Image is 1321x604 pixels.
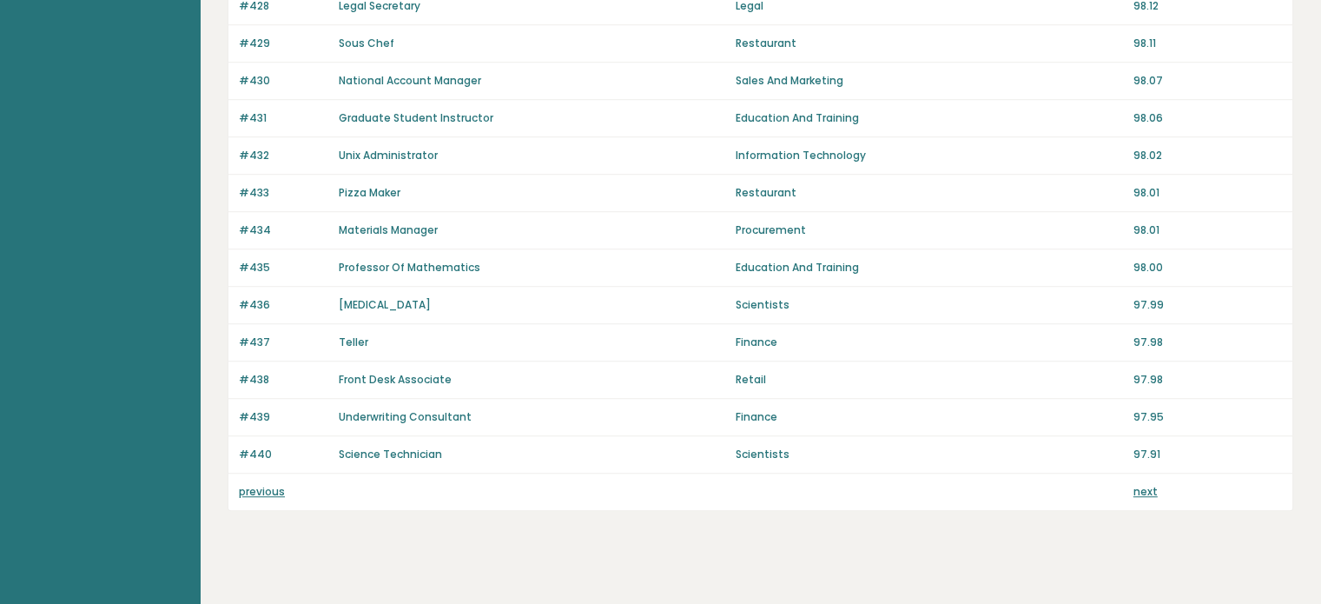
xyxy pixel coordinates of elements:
[1133,148,1282,163] p: 98.02
[239,260,328,275] p: #435
[736,297,1122,313] p: Scientists
[1133,409,1282,425] p: 97.95
[339,335,368,349] a: Teller
[736,36,1122,51] p: Restaurant
[239,484,285,499] a: previous
[239,36,328,51] p: #429
[339,222,438,237] a: Materials Manager
[1133,222,1282,238] p: 98.01
[339,409,472,424] a: Underwriting Consultant
[736,110,1122,126] p: Education And Training
[1133,185,1282,201] p: 98.01
[239,335,328,350] p: #437
[736,260,1122,275] p: Education And Training
[339,297,431,312] a: [MEDICAL_DATA]
[239,297,328,313] p: #436
[1133,335,1282,350] p: 97.98
[1133,73,1282,89] p: 98.07
[736,409,1122,425] p: Finance
[736,372,1122,388] p: Retail
[1133,110,1282,126] p: 98.06
[339,36,394,50] a: Sous Chef
[339,185,400,200] a: Pizza Maker
[339,110,493,125] a: Graduate Student Instructor
[339,447,442,461] a: Science Technician
[1133,447,1282,462] p: 97.91
[1133,484,1158,499] a: next
[736,148,1122,163] p: Information Technology
[1133,297,1282,313] p: 97.99
[239,185,328,201] p: #433
[736,447,1122,462] p: Scientists
[239,110,328,126] p: #431
[239,148,328,163] p: #432
[239,222,328,238] p: #434
[736,73,1122,89] p: Sales And Marketing
[1133,372,1282,388] p: 97.98
[239,447,328,462] p: #440
[736,335,1122,350] p: Finance
[339,73,481,88] a: National Account Manager
[1133,36,1282,51] p: 98.11
[1133,260,1282,275] p: 98.00
[339,260,480,275] a: Professor Of Mathematics
[736,222,1122,238] p: Procurement
[239,409,328,425] p: #439
[339,148,438,163] a: Unix Administrator
[239,73,328,89] p: #430
[736,185,1122,201] p: Restaurant
[239,372,328,388] p: #438
[339,372,452,387] a: Front Desk Associate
